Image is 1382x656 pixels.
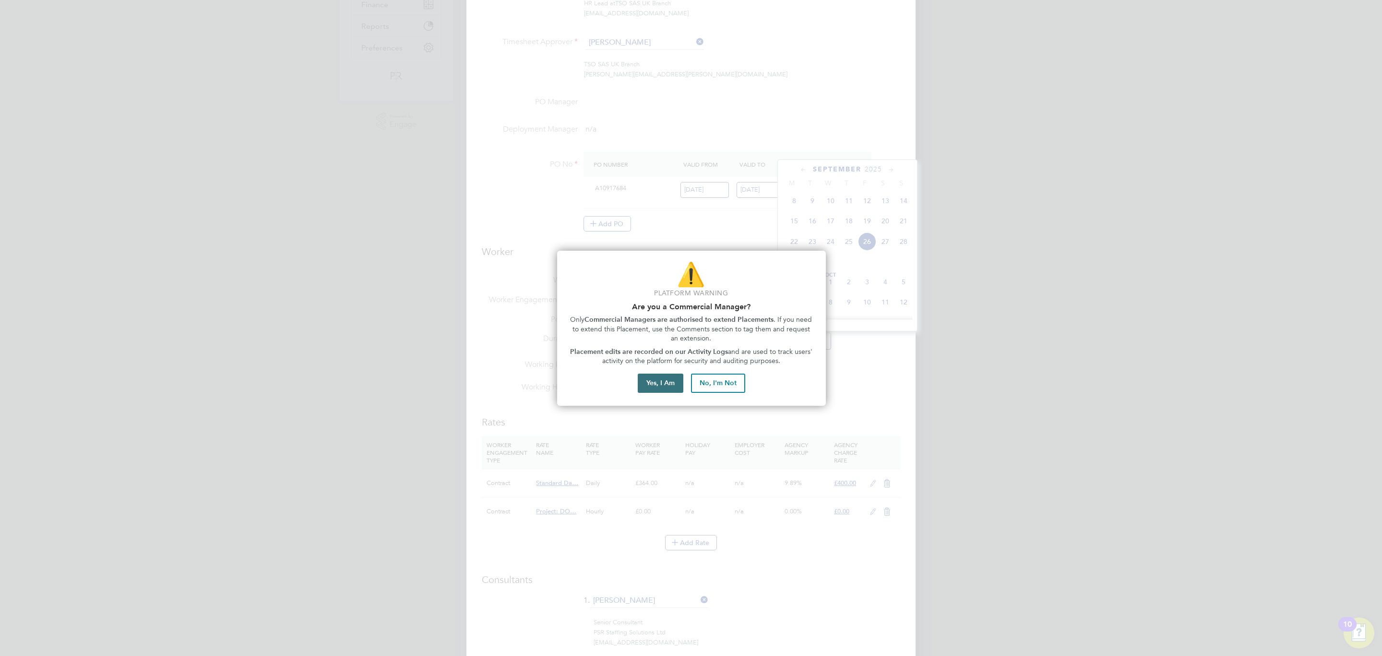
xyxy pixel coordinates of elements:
p: Platform Warning [569,289,814,298]
p: ⚠️ [569,258,814,291]
div: Are you part of the Commercial Team? [557,251,826,406]
h2: Are you a Commercial Manager? [569,302,814,311]
strong: Placement edits are recorded on our Activity Logs [570,348,728,356]
strong: Commercial Managers are authorised to extend Placements [584,316,774,324]
span: Only [570,316,584,324]
button: No, I'm Not [691,374,745,393]
span: . If you need to extend this Placement, use the Comments section to tag them and request an exten... [572,316,814,342]
button: Yes, I Am [638,374,683,393]
span: and are used to track users' activity on the platform for security and auditing purposes. [602,348,814,365]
